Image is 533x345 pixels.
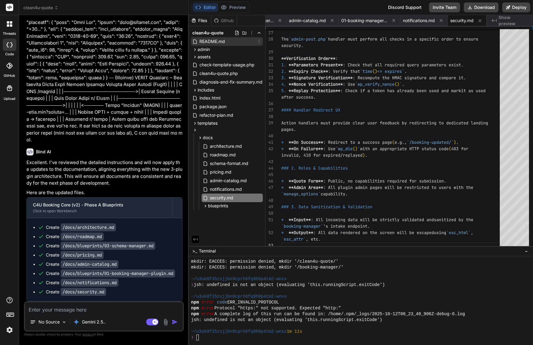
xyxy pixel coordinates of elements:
[266,100,273,107] div: 36
[323,185,446,190] span: : All plugin admin pages will be restricted to use
[343,62,463,68] span: : Check that all required query parameters exist.
[27,198,172,218] button: C4U Booking Core (v2) - Phase A BlueprintsClick to open Workbench
[289,88,340,93] span: **Replay Protection**
[5,52,14,57] label: code
[471,230,473,235] span: ,
[450,18,474,24] span: security.md
[281,165,348,171] span: ### 2. Roles & Capabilities
[404,69,407,74] span: .
[266,113,273,120] div: 38
[360,146,449,151] span: with an appropriate HTTP status code
[199,38,226,45] span: README.md
[198,87,214,93] span: includes
[33,209,166,214] div: Click to open Workbench
[211,18,237,24] div: Github
[198,120,218,126] span: templates
[266,62,273,68] div: 31
[499,14,528,27] span: Show preview
[281,120,404,126] span: Action handlers must provide clear user feedback b
[289,75,353,80] span: **Signature Verification**
[281,204,372,210] span: ### 3. Data Sanitization & Validation
[287,329,302,335] span: 1m 11s
[281,127,296,132] span: pages.
[61,288,106,296] code: /docs/security.md
[191,329,287,335] span: ~/u3uk0f35zsjjbn9cprh6fq9h0p4tm2-wnxx
[266,81,273,88] div: 34
[61,260,118,268] code: /docs/admin-catalog.md
[61,269,175,277] code: /docs/blueprints/01-booking-manager-plugin.md
[193,3,218,12] button: Editor
[355,146,358,151] span: )
[266,184,273,191] div: 47
[313,230,434,235] span: : All data rendered on the screen will be escaped
[46,252,104,258] div: Create
[203,135,213,141] span: docs
[353,146,355,151] span: (
[335,146,353,151] span: `wp_die
[281,75,286,80] span: 3.
[328,36,449,42] span: handler must perform all checks in a specific ord
[464,2,499,12] button: Download
[525,248,528,254] span: −
[340,88,461,93] span: : Check if a token has already been used and mark
[202,300,214,305] span: error
[358,146,360,151] span: `
[392,139,395,145] span: (
[281,191,321,197] span: `manage_options`
[26,159,182,187] p: Excellent. I've reviewed the detailed instructions and will now apply the updates to the document...
[321,191,348,197] span: capability.
[266,217,273,223] div: 51
[191,259,338,265] span: mkdir: EACCES: permission denied, mkdir '/clean4u-quote/'
[446,185,473,190] span: rs with the
[209,151,236,159] span: roadmap.md
[395,139,407,145] span: e.g.,
[162,319,169,326] img: attachment
[449,146,451,151] span: (
[209,160,249,167] span: schema-format.md
[191,282,194,288] span: ❯
[446,230,471,235] span: `esc_html`
[82,332,94,336] span: privacy
[266,165,273,171] div: 44
[281,69,286,74] span: 2.
[266,159,273,165] div: 43
[46,280,118,286] div: Create
[46,224,116,230] div: Create
[191,300,199,305] span: npm
[341,18,387,24] span: 01-booking-manager-plugin.md
[289,36,328,42] span: `admin-post.php`
[209,177,247,184] span: admin-catalog.md
[61,242,155,250] code: /docs/blueprints/03-schema-manager.md
[266,229,273,236] div: 52
[24,331,184,337] p: Always double-check its answers. Your in Bind
[46,261,118,267] div: Create
[523,246,529,256] button: −
[266,204,273,210] div: 49
[61,223,116,231] code: /docs/architecture.md
[343,81,355,87] span: : Use
[214,305,341,311] span: Protocol "https:" not supported. Expected "http:"
[289,62,343,68] span: **Parameters Present**
[281,94,316,100] span: after success.
[399,81,402,87] span: `
[281,62,286,68] span: 1.
[281,223,323,229] span: `booking-manager`
[62,320,67,325] img: Pick Models
[281,152,363,158] span: invalid, 410 for expired/replayed
[191,265,343,270] span: mkdir: EACCES: permission denied, mkdir '/booking-manager/'
[46,243,155,249] div: Create
[198,54,210,60] span: assets
[402,81,404,87] span: .
[199,70,238,77] span: clean4u-quote.php
[46,270,175,276] div: Create
[335,56,338,61] span: :
[227,300,279,305] span: ERR_INVALID_PROTOCOL
[395,81,397,87] span: (
[451,146,468,151] span: 403 for
[266,120,273,126] div: 39
[4,73,15,78] label: GitHub
[323,139,392,145] span: : Redirect to a success page
[384,2,425,12] div: Discord Support
[191,294,287,300] span: ~/u3uk0f35zsjjbn9cprh6fq9h0p4tm2-wnxx
[202,311,214,317] span: error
